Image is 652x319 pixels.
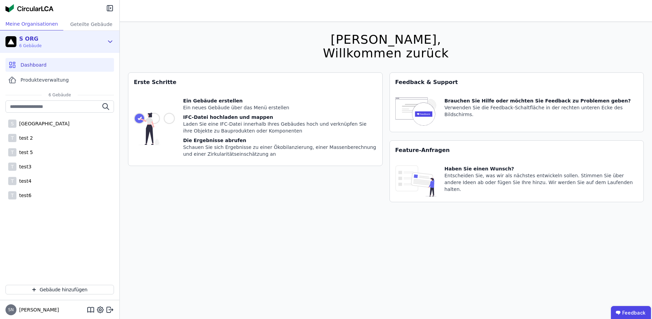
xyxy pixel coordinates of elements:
div: test 2 [16,135,33,141]
div: T [8,163,16,171]
div: Verwenden Sie die Feedback-Schaltfläche in der rechten unteren Ecke des Bildschirms. [445,104,638,118]
div: [PERSON_NAME], [323,33,449,46]
span: 6 Gebäude [19,43,42,48]
img: S ORG [5,36,16,47]
span: Dashboard [21,61,47,68]
div: Geteilte Gebäude [63,18,119,30]
div: test3 [16,163,31,170]
div: Entscheiden Sie, was wir als nächstes entwickeln sollen. Stimmen Sie über andere Ideen ab oder fü... [445,172,638,193]
div: Die Ergebnisse abrufen [183,137,377,144]
span: SN [8,308,14,312]
div: Brauchen Sie Hilfe oder möchten Sie Feedback zu Problemen geben? [445,97,638,104]
img: feedback-icon-HCTs5lye.svg [395,97,436,126]
button: Gebäude hinzufügen [5,285,114,294]
div: Feature-Anfragen [390,141,644,160]
div: Feedback & Support [390,73,644,92]
div: T [8,134,16,142]
div: test 5 [16,149,33,156]
span: [PERSON_NAME] [16,306,59,313]
div: T [8,177,16,185]
div: Ein neues Gebäude über das Menü erstellen [183,104,377,111]
div: T [8,148,16,156]
div: S ORG [19,35,42,43]
span: 6 Gebäude [42,92,78,98]
div: IFC-Datei hochladen und mappen [183,114,377,121]
div: Laden Sie eine IFC-Datei innerhalb Ihres Gebäudes hoch und verknüpfen Sie ihre Objekte zu Bauprod... [183,121,377,134]
div: T [8,191,16,199]
div: [GEOGRAPHIC_DATA] [16,120,69,127]
span: Produkteverwaltung [21,77,69,83]
img: getting_started_tile-DrF_GRSv.svg [134,97,175,160]
div: Willkommen zurück [323,46,449,60]
div: Schauen Sie sich Ergebnisse zu einer Ökobilanzierung, einer Massenberechnung und einer Zirkularit... [183,144,377,157]
div: test6 [16,192,31,199]
img: Concular [5,4,53,12]
div: test4 [16,178,31,184]
div: Haben Sie einen Wunsch? [445,165,638,172]
div: Ein Gebäude erstellen [183,97,377,104]
div: S [8,120,16,128]
img: feature_request_tile-UiXE1qGU.svg [395,165,436,196]
div: Erste Schritte [128,73,382,92]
